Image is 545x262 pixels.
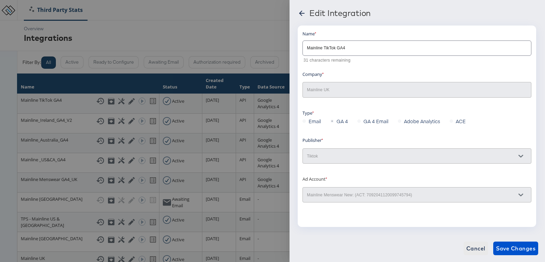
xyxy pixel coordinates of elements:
[466,244,485,253] span: Cancel
[306,86,518,94] input: Begin typing to find companies
[302,31,316,37] label: Name
[302,137,323,143] label: Publisher
[303,57,527,64] p: 31 characters remaining
[302,71,324,77] label: Company
[496,244,536,253] span: Save Changes
[493,242,539,255] button: Save Changes
[309,8,371,18] div: Edit Integration
[464,242,488,255] button: Cancel
[302,110,314,116] label: Type
[302,176,327,182] label: Ad Account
